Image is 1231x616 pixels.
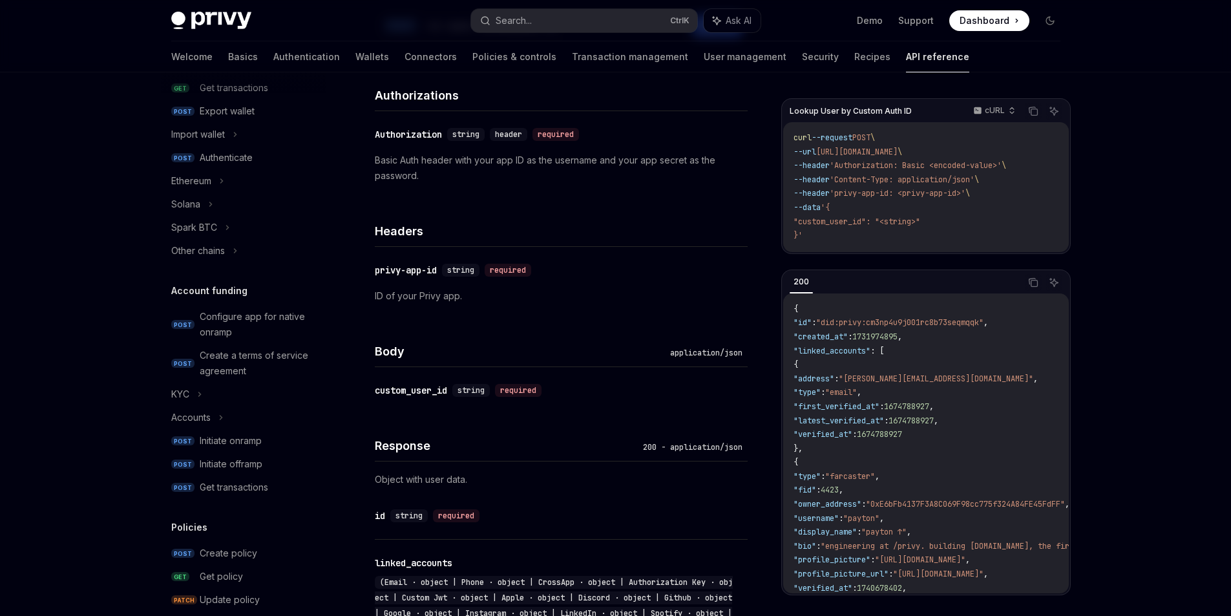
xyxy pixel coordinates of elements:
[794,217,920,227] span: "custom_user_id": "<string>"
[929,401,934,412] span: ,
[495,384,542,397] div: required
[171,436,195,446] span: POST
[375,87,748,104] h4: Authorizations
[161,305,326,344] a: POSTConfigure app for native onramp
[843,513,879,524] span: "payton"
[812,133,852,143] span: --request
[161,588,326,611] a: PATCHUpdate policy
[171,41,213,72] a: Welcome
[794,485,816,495] span: "fid"
[161,452,326,476] a: POSTInitiate offramp
[171,220,217,235] div: Spark BTC
[821,202,830,213] span: '{
[171,107,195,116] span: POST
[794,471,821,482] span: "type"
[161,542,326,565] a: POSTCreate policy
[161,100,326,123] a: POSTExport wallet
[375,472,748,487] p: Object with user data.
[161,344,326,383] a: POSTCreate a terms of service agreement
[161,476,326,499] a: POSTGet transactions
[884,416,889,426] span: :
[889,569,893,579] span: :
[171,359,195,368] span: POST
[375,343,665,360] h4: Body
[171,153,195,163] span: POST
[200,103,255,119] div: Export wallet
[1002,160,1006,171] span: \
[884,401,929,412] span: 1674788927
[375,264,437,277] div: privy-app-id
[861,527,907,537] span: "payton ↑"
[171,283,247,299] h5: Account funding
[495,129,522,140] span: header
[794,569,889,579] span: "profile_picture_url"
[1046,274,1062,291] button: Ask AI
[200,480,268,495] div: Get transactions
[375,222,748,240] h4: Headers
[200,309,319,340] div: Configure app for native onramp
[375,288,748,304] p: ID of your Privy app.
[866,499,1065,509] span: "0xE6bFb4137F3A8C069F98cc775f324A84FE45FdFF"
[228,41,258,72] a: Basics
[794,188,830,198] span: --header
[852,429,857,440] span: :
[794,317,812,328] span: "id"
[857,583,902,593] span: 1740678402
[889,416,934,426] span: 1674788927
[965,555,970,565] span: ,
[854,41,890,72] a: Recipes
[965,188,970,198] span: \
[906,41,969,72] a: API reference
[861,499,866,509] span: :
[839,374,1033,384] span: "[PERSON_NAME][EMAIL_ADDRESS][DOMAIN_NAME]"
[171,12,251,30] img: dark logo
[794,541,816,551] span: "bio"
[1033,374,1038,384] span: ,
[852,133,870,143] span: POST
[839,513,843,524] span: :
[984,317,988,328] span: ,
[794,387,821,398] span: "type"
[447,265,474,275] span: string
[934,416,938,426] span: ,
[794,359,798,370] span: {
[200,569,243,584] div: Get policy
[857,387,861,398] span: ,
[821,485,839,495] span: 4423
[171,483,195,493] span: POST
[375,153,748,184] p: Basic Auth header with your app ID as the username and your app secret as the password.
[171,173,211,189] div: Ethereum
[171,460,195,469] span: POST
[821,387,825,398] span: :
[852,583,857,593] span: :
[704,9,761,32] button: Ask AI
[794,374,834,384] span: "address"
[974,175,979,185] span: \
[802,41,839,72] a: Security
[794,457,798,467] span: {
[825,471,875,482] span: "farcaster"
[794,304,798,314] span: {
[171,387,189,402] div: KYC
[638,441,748,454] div: 200 - application/json
[171,520,207,535] h5: Policies
[898,14,934,27] a: Support
[375,128,442,141] div: Authorization
[984,569,988,579] span: ,
[879,513,884,524] span: ,
[830,160,1002,171] span: 'Authorization: Basic <encoded-value>'
[1040,10,1060,31] button: Toggle dark mode
[794,160,830,171] span: --header
[496,13,532,28] div: Search...
[171,410,211,425] div: Accounts
[790,274,813,290] div: 200
[794,513,839,524] span: "username"
[816,541,821,551] span: :
[794,401,879,412] span: "first_verified_at"
[834,374,839,384] span: :
[794,416,884,426] span: "latest_verified_at"
[794,429,852,440] span: "verified_at"
[870,133,875,143] span: \
[830,175,974,185] span: 'Content-Type: application/json'
[852,332,898,342] span: 1731974895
